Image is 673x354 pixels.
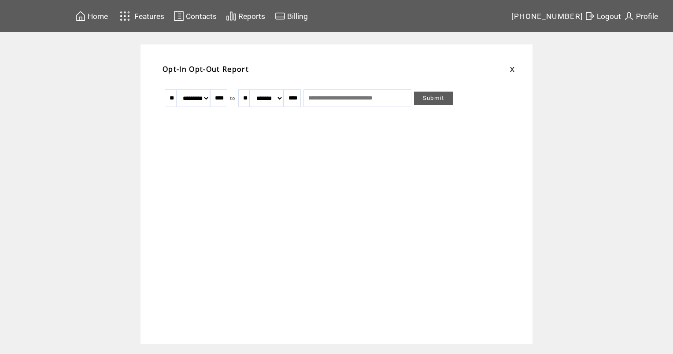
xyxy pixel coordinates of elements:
[583,9,622,23] a: Logout
[274,9,309,23] a: Billing
[636,12,658,21] span: Profile
[226,11,237,22] img: chart.svg
[117,9,133,23] img: features.svg
[597,12,621,21] span: Logout
[624,11,634,22] img: profile.svg
[414,92,453,105] a: Submit
[75,11,86,22] img: home.svg
[238,12,265,21] span: Reports
[186,12,217,21] span: Contacts
[287,12,308,21] span: Billing
[511,12,584,21] span: [PHONE_NUMBER]
[622,9,659,23] a: Profile
[225,9,266,23] a: Reports
[116,7,166,25] a: Features
[134,12,164,21] span: Features
[88,12,108,21] span: Home
[230,95,236,101] span: to
[275,11,285,22] img: creidtcard.svg
[174,11,184,22] img: contacts.svg
[584,11,595,22] img: exit.svg
[74,9,109,23] a: Home
[172,9,218,23] a: Contacts
[163,64,249,74] span: Opt-In Opt-Out Report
